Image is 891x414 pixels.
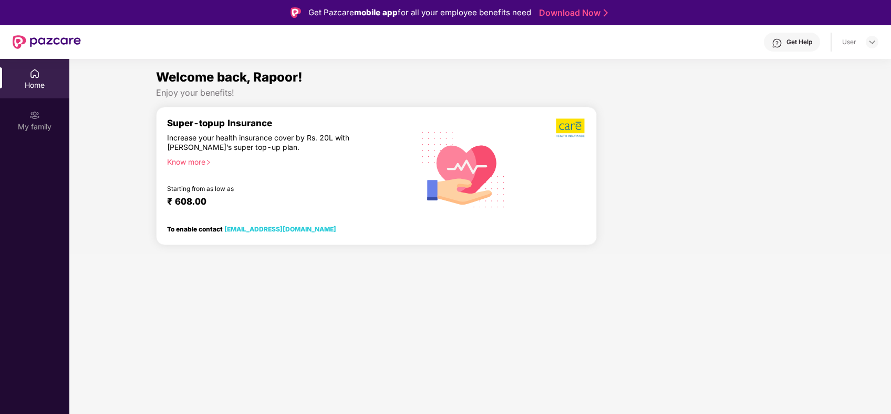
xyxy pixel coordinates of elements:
[308,6,531,19] div: Get Pazcare for all your employee benefits need
[167,225,336,233] div: To enable contact
[205,159,211,165] span: right
[772,38,782,48] img: svg+xml;base64,PHN2ZyBpZD0iSGVscC0zMngzMiIgeG1sbnM9Imh0dHA6Ly93d3cudzMub3JnLzIwMDAvc3ZnIiB3aWR0aD...
[29,68,40,79] img: svg+xml;base64,PHN2ZyBpZD0iSG9tZSIgeG1sbnM9Imh0dHA6Ly93d3cudzMub3JnLzIwMDAvc3ZnIiB3aWR0aD0iMjAiIG...
[868,38,876,46] img: svg+xml;base64,PHN2ZyBpZD0iRHJvcGRvd24tMzJ4MzIiIHhtbG5zPSJodHRwOi8vd3d3LnczLm9yZy8yMDAwL3N2ZyIgd2...
[167,185,367,192] div: Starting from as low as
[556,118,586,138] img: b5dec4f62d2307b9de63beb79f102df3.png
[786,38,812,46] div: Get Help
[539,7,605,18] a: Download Now
[604,7,608,18] img: Stroke
[167,157,405,165] div: Know more
[224,225,336,233] a: [EMAIL_ADDRESS][DOMAIN_NAME]
[167,196,401,209] div: ₹ 608.00
[167,133,366,153] div: Increase your health insurance cover by Rs. 20L with [PERSON_NAME]’s super top-up plan.
[354,7,398,17] strong: mobile app
[156,69,303,85] span: Welcome back, Rapoor!
[291,7,301,18] img: Logo
[156,87,805,98] div: Enjoy your benefits!
[413,118,514,220] img: svg+xml;base64,PHN2ZyB4bWxucz0iaHR0cDovL3d3dy53My5vcmcvMjAwMC9zdmciIHhtbG5zOnhsaW5rPSJodHRwOi8vd3...
[13,35,81,49] img: New Pazcare Logo
[842,38,856,46] div: User
[167,118,411,128] div: Super-topup Insurance
[29,110,40,120] img: svg+xml;base64,PHN2ZyB3aWR0aD0iMjAiIGhlaWdodD0iMjAiIHZpZXdCb3g9IjAgMCAyMCAyMCIgZmlsbD0ibm9uZSIgeG...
